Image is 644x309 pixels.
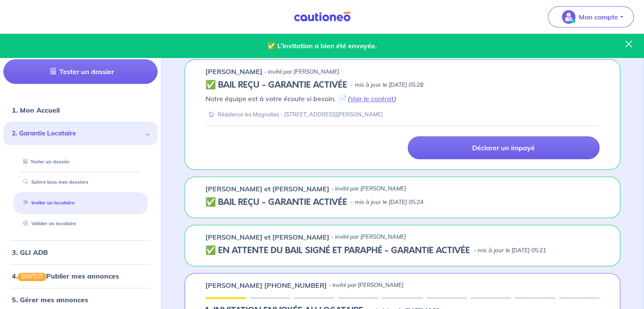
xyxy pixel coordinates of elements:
div: Résidence les Magnolias - [STREET_ADDRESS][PERSON_NAME] [205,110,383,119]
a: 1. Mon Accueil [12,106,60,114]
h5: ✅ BAIL REÇU - GARANTIE ACTIVÉE [205,197,347,207]
p: - mis à jour le [DATE] 05:28 [351,81,423,89]
h5: ✅️️️ EN ATTENTE DU BAIL SIGNÉ ET PARAPHÉ - GARANTIE ACTIVÉE [205,246,470,256]
a: 5. Gérer mes annonces [12,295,88,304]
img: Cautioneo [290,11,354,22]
p: Déclarer un impayé [472,143,535,152]
div: state: CONTRACT-VALIDATED, Context: IN-MANAGEMENT,IN-MANAGEMENT [205,80,600,90]
p: - invité par [PERSON_NAME] [264,68,339,76]
a: Voir le contrat [350,94,394,103]
div: 1. Mon Accueil [3,102,158,119]
button: illu_account_valid_menu.svgMon compte [548,6,634,28]
div: Inviter un locataire [14,196,147,210]
p: [PERSON_NAME] [PHONE_NUMBER] [205,280,327,290]
p: - mis à jour le [DATE] 05:21 [473,246,546,255]
p: [PERSON_NAME] et [PERSON_NAME] [205,232,329,242]
div: state: CONTRACT-SIGNED, Context: NOT-LESSOR, [205,246,600,256]
div: Tester un dossier [14,155,147,169]
p: - invité par [PERSON_NAME] [329,281,404,290]
a: Inviter un locataire [20,200,75,206]
div: 2. Garantie Locataire [3,122,158,145]
div: 4.GRATUITPublier mes annonces [3,268,158,284]
p: - invité par [PERSON_NAME] [331,233,406,241]
a: Suivre tous mes dossiers [20,179,88,185]
p: [PERSON_NAME] et [PERSON_NAME] [205,184,329,194]
p: - mis à jour le [DATE] 05:24 [351,198,423,207]
span: 2. Garantie Locataire [12,129,143,138]
div: 5. Gérer mes annonces [3,291,158,308]
div: Valider un locataire [14,217,147,231]
div: 3. GLI ADB [3,244,158,261]
a: 3. GLI ADB [12,248,48,257]
div: state: CONTRACT-VALIDATED, Context: NOT-LESSOR, [205,197,600,207]
p: Mon compte [579,12,618,22]
div: Suivre tous mes dossiers [14,175,147,189]
a: Déclarer un impayé [408,136,600,159]
h5: ✅ BAIL REÇU - GARANTIE ACTIVÉE [205,80,347,90]
img: illu_account_valid_menu.svg [562,10,575,24]
a: Tester un dossier [20,159,70,165]
p: - invité par [PERSON_NAME] [331,185,406,193]
a: Valider un locataire [20,221,76,226]
em: Notre équipe est à votre écoute si besoin. 📄 ( ) [205,94,396,103]
a: Tester un dossier [3,59,158,84]
a: 4.GRATUITPublier mes annonces [12,272,119,280]
p: [PERSON_NAME] [205,66,263,77]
